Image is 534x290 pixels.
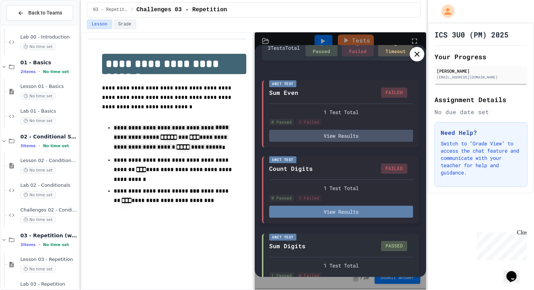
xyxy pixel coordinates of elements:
button: Lesson [87,20,112,29]
span: No time set [20,167,56,174]
span: 2 items [20,69,36,74]
div: Unit Test [269,156,296,163]
h2: Assignment Details [434,94,527,105]
span: Lesson 03 - Repetition [20,257,77,263]
button: View Results [269,206,413,218]
button: Grade [114,20,136,29]
button: View Results [269,130,413,142]
span: Lesson 02 - Conditional Statements (if) [20,158,77,164]
iframe: chat widget [503,261,527,283]
div: 2 Failed [342,39,374,56]
div: 1 Test Total [269,262,413,269]
span: Lab 02 - Conditionals [20,182,77,189]
div: No due date set [434,108,527,116]
div: Sum Digits [269,242,306,250]
div: 0 Passed [269,195,294,202]
div: FAILED [381,88,407,98]
div: Chat with us now!Close [3,3,50,46]
h2: Your Progress [434,52,527,62]
div: 3 Test s Total [268,44,300,52]
span: • [39,242,40,247]
span: 01 - Basics [20,59,77,66]
span: • [39,69,40,74]
div: Unit Test [269,234,296,241]
span: 03 - Repetition (while and for) [20,232,77,239]
div: 0 Timeout [378,39,413,56]
div: 0 Passed [269,119,294,126]
div: Count Digits [269,164,313,173]
span: 3 items [20,242,36,247]
iframe: chat widget [474,229,527,260]
span: Lab 00 - Introduction [20,34,77,40]
span: Lab 01 - Basics [20,108,77,114]
div: Sum Even [269,88,298,97]
span: No time set [20,93,56,100]
span: No time set [20,117,56,124]
span: 03 - Repetition (while and for) [93,7,128,13]
span: No time set [20,192,56,198]
h3: Need Help? [441,128,521,137]
div: FAILED [381,164,407,174]
span: Challenges 02 - Conditionals [20,207,77,213]
div: My Account [434,3,456,20]
span: 02 - Conditional Statements (if) [20,133,77,140]
h1: ICS 3U0 (PM) 2025 [434,29,509,40]
div: PASSED [381,241,407,251]
span: No time set [43,144,69,148]
span: No time set [43,242,69,247]
span: No time set [43,69,69,74]
span: • [39,143,40,149]
div: 1 Failed [297,119,321,126]
div: 1 Failed [297,195,321,202]
div: [PERSON_NAME] [437,68,525,74]
div: Unit Test [269,80,296,87]
span: Back to Teams [28,9,62,17]
span: / [131,7,133,13]
span: 3 items [20,144,36,148]
div: 1 Passed [306,39,337,56]
div: [EMAIL_ADDRESS][DOMAIN_NAME] [437,74,525,80]
span: Lesson 01 - Basics [20,84,77,90]
span: No time set [20,266,56,273]
span: Challenges 03 - Repetition [137,5,227,14]
button: Back to Teams [7,5,73,21]
span: Lab 03 - Repetition [20,281,77,287]
div: 1 Test Total [269,108,413,116]
p: Switch to "Grade View" to access the chat feature and communicate with your teacher for help and ... [441,140,521,176]
span: No time set [20,216,56,223]
span: No time set [20,43,56,50]
div: 1 Test Total [269,184,413,192]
